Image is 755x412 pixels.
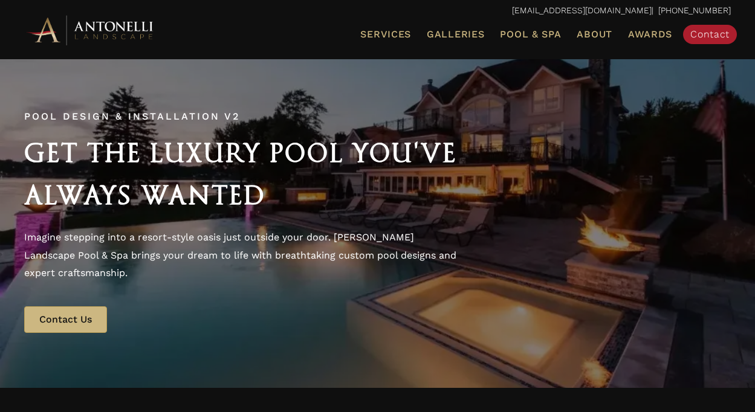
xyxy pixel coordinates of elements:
[24,306,107,333] a: Contact Us
[690,28,730,40] span: Contact
[24,138,457,210] span: Get the Luxury Pool You've Always Wanted
[422,27,489,42] a: Galleries
[24,13,157,47] img: Antonelli Horizontal Logo
[572,27,617,42] a: About
[628,28,672,40] span: Awards
[500,28,561,40] span: Pool & Spa
[623,27,677,42] a: Awards
[683,25,737,44] a: Contact
[24,231,456,278] span: Imagine stepping into a resort-style oasis just outside your door. [PERSON_NAME] Landscape Pool &...
[512,5,652,15] a: [EMAIL_ADDRESS][DOMAIN_NAME]
[39,314,92,325] span: Contact Us
[427,28,484,40] span: Galleries
[495,27,566,42] a: Pool & Spa
[24,3,731,19] p: | [PHONE_NUMBER]
[577,30,612,39] span: About
[355,27,416,42] a: Services
[360,30,411,39] span: Services
[24,111,240,122] span: Pool Design & Installation v2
